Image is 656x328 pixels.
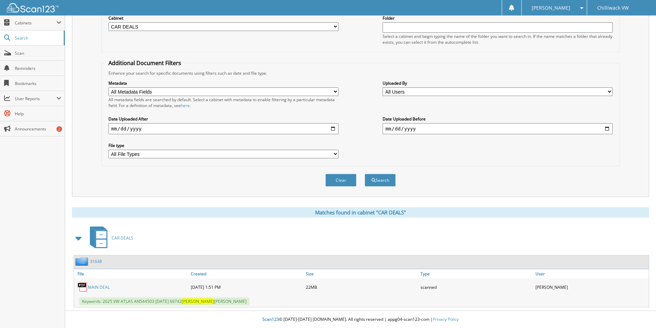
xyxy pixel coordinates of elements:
[189,269,304,278] a: Created
[262,316,279,322] span: Scan123
[112,235,133,241] span: CAR DEALS
[419,280,534,294] div: scanned
[56,126,62,132] div: 2
[15,50,61,56] span: Scan
[108,15,339,21] label: Cabinet
[189,280,304,294] div: [DATE] 1:51 PM
[74,269,189,278] a: File
[105,59,185,67] legend: Additional Document Filters
[15,65,61,71] span: Reminders
[108,80,339,86] label: Metadata
[534,269,649,278] a: User
[108,116,339,122] label: Date Uploaded After
[75,257,90,266] img: folder2.png
[383,33,613,45] div: Select a cabinet and begin typing the name of the folder you want to search in. If the name match...
[108,97,339,108] div: All metadata fields are searched by default. Select a cabinet with metadata to enable filtering b...
[72,207,649,218] div: Matches found in cabinet "CAR DEALS"
[105,70,616,76] div: Enhance your search for specific documents using filters such as date and file type.
[79,297,249,305] span: Keywords: 2025 VW ATLAS AN544503 [DATE] 69742 [PERSON_NAME]
[108,123,339,134] input: start
[532,6,570,10] span: [PERSON_NAME]
[15,20,56,26] span: Cabinets
[77,282,88,292] img: PDF.png
[304,280,419,294] div: 22MB
[108,142,339,148] label: File type
[622,295,656,328] iframe: Chat Widget
[433,316,459,322] a: Privacy Policy
[383,80,613,86] label: Uploaded By
[597,6,629,10] span: Chilliwack VW
[419,269,534,278] a: Type
[534,280,649,294] div: [PERSON_NAME]
[365,174,396,187] button: Search
[182,298,214,304] span: [PERSON_NAME]
[181,103,190,108] a: here
[88,284,110,290] a: MAIN DEAL
[15,96,56,102] span: User Reports
[7,3,59,12] img: scan123-logo-white.svg
[304,269,419,278] a: Size
[65,311,656,328] div: © [DATE]-[DATE] [DOMAIN_NAME]. All rights reserved | appg04-scan123-com |
[90,258,102,264] a: 31648
[383,123,613,134] input: end
[15,81,61,86] span: Bookmarks
[15,35,60,41] span: Search
[383,116,613,122] label: Date Uploaded Before
[15,111,61,117] span: Help
[15,126,61,132] span: Announcements
[383,15,613,21] label: Folder
[325,174,356,187] button: Clear
[86,224,133,252] a: CAR DEALS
